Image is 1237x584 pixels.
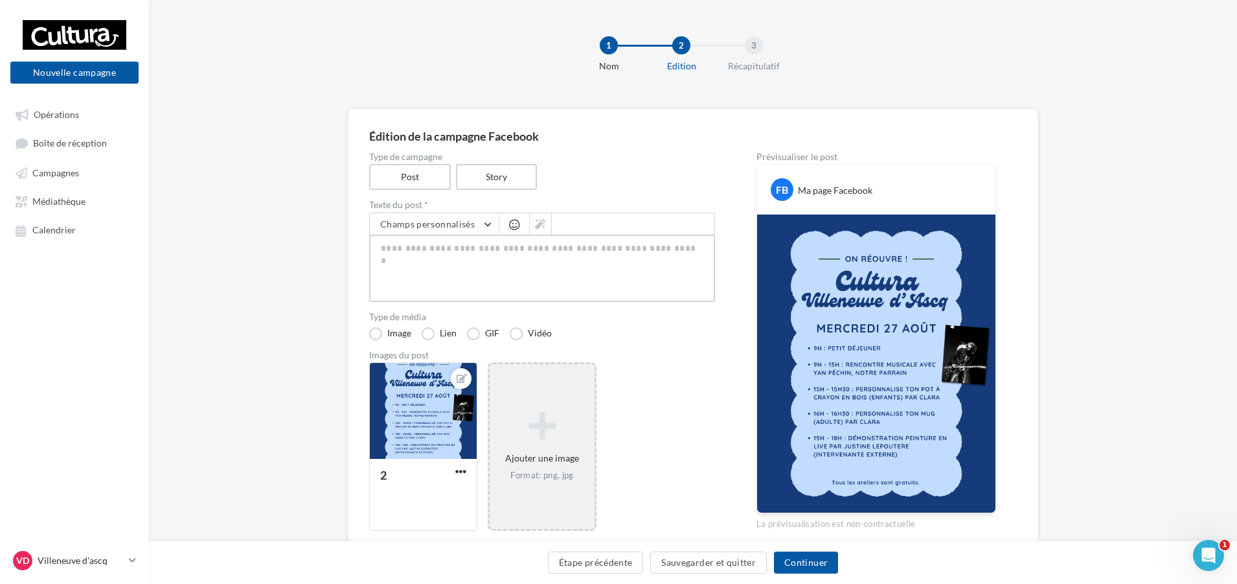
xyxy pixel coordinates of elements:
[600,36,618,54] div: 1
[8,189,141,213] a: Médiathèque
[32,196,85,207] span: Médiathèque
[370,213,499,235] button: Champs personnalisés
[369,312,715,321] label: Type de média
[369,164,451,190] label: Post
[650,552,767,574] button: Sauvegarder et quitter
[38,554,124,567] p: Villeneuve d'ascq
[422,327,457,340] label: Lien
[380,468,387,482] div: 2
[756,152,996,161] div: Prévisualiser le post
[1220,540,1230,550] span: 1
[712,60,795,73] div: Récapitulatif
[756,513,996,530] div: La prévisualisation est non-contractuelle
[1193,540,1224,571] iframe: Intercom live chat
[672,36,690,54] div: 2
[32,167,79,178] span: Campagnes
[8,161,141,184] a: Campagnes
[369,130,1017,142] div: Édition de la campagne Facebook
[369,327,411,340] label: Image
[510,327,552,340] label: Vidéo
[8,102,141,126] a: Opérations
[33,138,107,149] span: Boîte de réception
[640,60,723,73] div: Edition
[774,552,838,574] button: Continuer
[771,178,793,201] div: FB
[10,62,139,84] button: Nouvelle campagne
[456,164,538,190] label: Story
[567,60,650,73] div: Nom
[369,351,715,360] div: Images du post
[798,184,872,197] div: Ma page Facebook
[32,225,76,236] span: Calendrier
[8,218,141,241] a: Calendrier
[16,554,29,567] span: Vd
[369,152,715,161] label: Type de campagne
[467,327,499,340] label: GIF
[8,131,141,155] a: Boîte de réception
[10,548,139,573] a: Vd Villeneuve d'ascq
[369,200,715,209] label: Texte du post *
[745,36,763,54] div: 3
[380,218,475,229] span: Champs personnalisés
[34,109,79,120] span: Opérations
[548,552,644,574] button: Étape précédente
